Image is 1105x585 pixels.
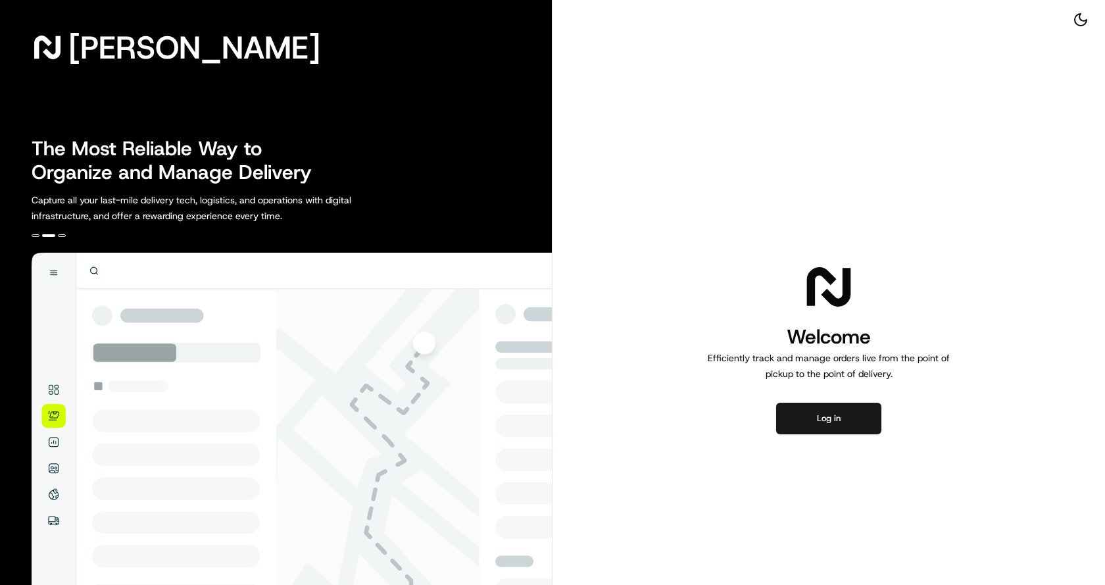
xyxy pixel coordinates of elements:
h2: The Most Reliable Way to Organize and Manage Delivery [32,137,326,184]
p: Capture all your last-mile delivery tech, logistics, and operations with digital infrastructure, ... [32,192,410,224]
p: Efficiently track and manage orders live from the point of pickup to the point of delivery. [702,350,955,382]
h1: Welcome [702,324,955,350]
span: [PERSON_NAME] [68,34,320,61]
button: Log in [776,403,881,434]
